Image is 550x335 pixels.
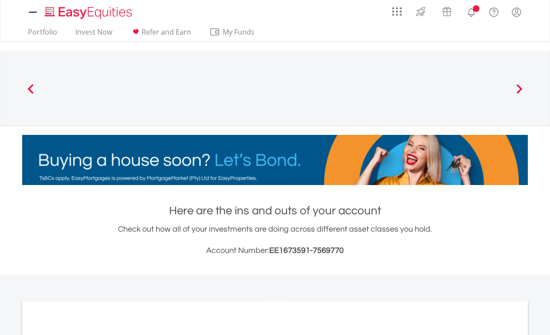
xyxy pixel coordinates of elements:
[505,2,528,22] a: My Profile
[41,2,136,20] a: Home page
[460,2,483,20] a: Notifications
[24,28,61,41] a: Portfolio
[269,246,344,255] span: EE1673591-7569770
[209,26,267,38] span: My Funds
[22,223,528,257] div: Check out how all of your investments are doing across different asset classes you hold.
[72,28,116,41] a: Invest Now
[22,244,528,257] h3: Account Number:
[127,28,195,41] a: Refer and Earn
[43,5,136,20] img: EasyEquities_Logo.png
[440,4,454,19] img: vouchers-v2.svg
[22,203,528,219] h1: Here are the ins and outs of your account
[386,2,408,16] a: AppsGrid
[483,2,505,20] a: FAQ's and Support
[141,27,191,37] span: Refer and Earn
[413,4,428,19] img: thrive-v2.svg
[22,135,528,185] img: EasyMortage Promotion Banner
[434,2,460,19] a: Vouchers
[392,7,402,16] img: grid-menu-icon.svg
